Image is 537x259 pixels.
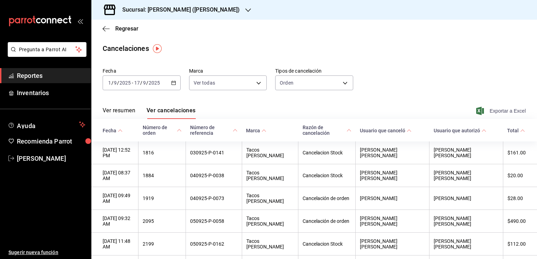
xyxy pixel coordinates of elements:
[478,107,526,115] button: Exportar a Excel
[143,125,182,136] span: Número de orden
[242,210,298,233] th: Tacos [PERSON_NAME]
[246,128,266,133] span: Marca
[108,80,111,86] input: --
[138,233,186,255] th: 2199
[429,233,503,255] th: [PERSON_NAME] [PERSON_NAME]
[91,187,138,210] th: [DATE] 09:49 AM
[503,141,537,164] th: $161.00
[194,79,215,86] span: Ver todas
[146,80,148,86] span: /
[143,80,146,86] input: --
[103,128,123,133] span: Fecha
[186,233,242,255] th: 050925-P-0162
[503,187,537,210] th: $28.00
[356,141,429,164] th: [PERSON_NAME] [PERSON_NAME]
[140,80,142,86] span: /
[186,187,242,210] th: 040925-P-0073
[103,107,135,119] button: Ver resumen
[190,125,238,136] span: Número de referencia
[356,164,429,187] th: [PERSON_NAME] [PERSON_NAME]
[356,233,429,255] th: [PERSON_NAME] [PERSON_NAME]
[507,128,525,133] span: Total
[298,210,356,233] th: Cancelación de orden
[134,80,140,86] input: --
[242,141,298,164] th: Tacos [PERSON_NAME]
[186,164,242,187] th: 040925-P-0038
[77,18,83,24] button: open_drawer_menu
[17,137,85,146] span: Recomienda Parrot
[5,51,86,58] a: Pregunta a Parrot AI
[17,154,85,163] span: [PERSON_NAME]
[103,43,149,54] div: Cancelaciones
[17,71,85,80] span: Reportes
[8,42,86,57] button: Pregunta a Parrot AI
[303,125,351,136] span: Razón de cancelación
[115,25,138,32] span: Regresar
[429,187,503,210] th: [PERSON_NAME]
[503,233,537,255] th: $112.00
[434,128,486,133] span: Usuario que autorizó
[503,210,537,233] th: $490.00
[298,187,356,210] th: Cancelación de orden
[103,25,138,32] button: Regresar
[275,68,353,73] label: Tipos de cancelación
[280,79,293,86] span: Orden
[138,141,186,164] th: 1816
[19,46,76,53] span: Pregunta a Parrot AI
[91,164,138,187] th: [DATE] 08:37 AM
[429,141,503,164] th: [PERSON_NAME] [PERSON_NAME]
[153,44,162,53] img: Tooltip marker
[17,88,85,98] span: Inventarios
[189,68,267,73] label: Marca
[17,120,76,129] span: Ayuda
[148,80,160,86] input: ----
[356,210,429,233] th: [PERSON_NAME] [PERSON_NAME]
[429,164,503,187] th: [PERSON_NAME] [PERSON_NAME]
[111,80,114,86] span: /
[503,164,537,187] th: $20.00
[186,141,242,164] th: 030925-P-0141
[138,164,186,187] th: 1884
[242,187,298,210] th: Tacos [PERSON_NAME]
[298,164,356,187] th: Cancelacion Stock
[103,68,181,73] label: Fecha
[8,249,85,256] span: Sugerir nueva función
[242,233,298,255] th: Tacos [PERSON_NAME]
[298,233,356,255] th: Cancelacion Stock
[242,164,298,187] th: Tacos [PERSON_NAME]
[91,141,138,164] th: [DATE] 12:52 PM
[119,80,131,86] input: ----
[429,210,503,233] th: [PERSON_NAME] [PERSON_NAME]
[117,80,119,86] span: /
[147,107,196,119] button: Ver cancelaciones
[114,80,117,86] input: --
[138,187,186,210] th: 1919
[91,210,138,233] th: [DATE] 09:32 AM
[298,141,356,164] th: Cancelacion Stock
[356,187,429,210] th: [PERSON_NAME]
[117,6,240,14] h3: Sucursal: [PERSON_NAME] ([PERSON_NAME])
[138,210,186,233] th: 2095
[91,233,138,255] th: [DATE] 11:48 AM
[186,210,242,233] th: 050925-P-0058
[360,128,412,133] span: Usuario que canceló
[132,80,133,86] span: -
[103,107,196,119] div: navigation tabs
